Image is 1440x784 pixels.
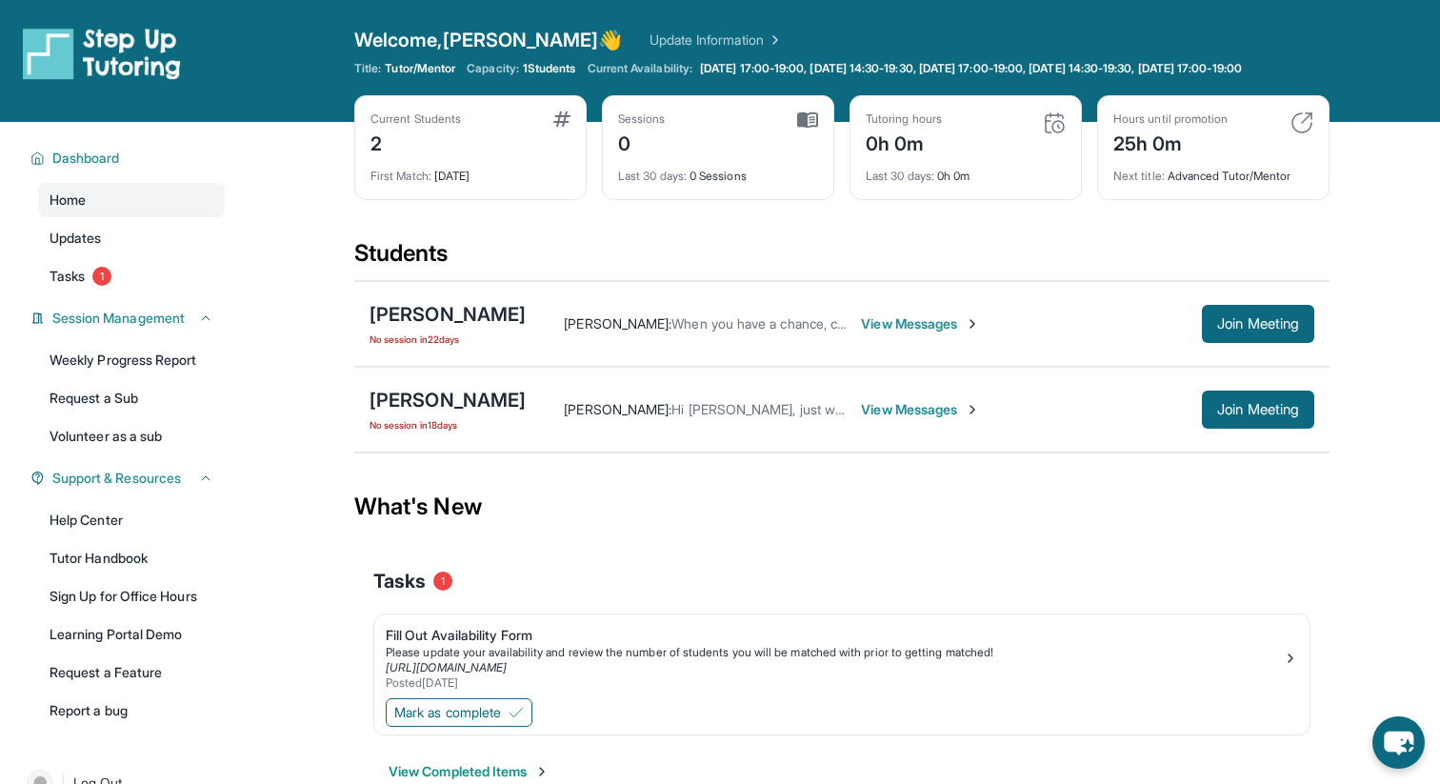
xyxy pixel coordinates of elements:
[38,617,225,652] a: Learning Portal Demo
[671,315,1093,332] span: When you have a chance, could you send me the link for the tutoring?
[564,315,671,332] span: [PERSON_NAME] :
[50,267,85,286] span: Tasks
[564,401,671,417] span: [PERSON_NAME] :
[38,655,225,690] a: Request a Feature
[38,221,225,255] a: Updates
[866,127,942,157] div: 0h 0m
[764,30,783,50] img: Chevron Right
[370,127,461,157] div: 2
[354,238,1330,280] div: Students
[370,332,526,347] span: No session in 22 days
[433,572,452,591] span: 1
[373,568,426,594] span: Tasks
[1290,111,1313,134] img: card
[52,149,120,168] span: Dashboard
[374,614,1310,694] a: Fill Out Availability FormPlease update your availability and review the number of students you w...
[965,316,980,332] img: Chevron-Right
[354,61,381,76] span: Title:
[354,27,623,53] span: Welcome, [PERSON_NAME] 👋
[394,703,501,722] span: Mark as complete
[370,157,570,184] div: [DATE]
[618,127,666,157] div: 0
[1043,111,1066,134] img: card
[52,309,185,328] span: Session Management
[45,469,213,488] button: Support & Resources
[386,660,507,674] a: [URL][DOMAIN_NAME]
[965,402,980,417] img: Chevron-Right
[1217,404,1299,415] span: Join Meeting
[354,465,1330,549] div: What's New
[861,400,980,419] span: View Messages
[52,469,181,488] span: Support & Resources
[1372,716,1425,769] button: chat-button
[370,417,526,432] span: No session in 18 days
[386,675,1283,691] div: Posted [DATE]
[1113,157,1313,184] div: Advanced Tutor/Mentor
[618,169,687,183] span: Last 30 days :
[38,183,225,217] a: Home
[861,314,980,333] span: View Messages
[386,645,1283,660] div: Please update your availability and review the number of students you will be matched with prior ...
[38,503,225,537] a: Help Center
[38,419,225,453] a: Volunteer as a sub
[467,61,519,76] span: Capacity:
[1202,305,1314,343] button: Join Meeting
[866,157,1066,184] div: 0h 0m
[618,157,818,184] div: 0 Sessions
[1113,111,1228,127] div: Hours until promotion
[386,698,532,727] button: Mark as complete
[389,762,550,781] button: View Completed Items
[50,229,102,248] span: Updates
[92,267,111,286] span: 1
[588,61,692,76] span: Current Availability:
[45,149,213,168] button: Dashboard
[700,61,1242,76] span: [DATE] 17:00-19:00, [DATE] 14:30-19:30, [DATE] 17:00-19:00, [DATE] 14:30-19:30, [DATE] 17:00-19:00
[38,381,225,415] a: Request a Sub
[509,705,524,720] img: Mark as complete
[370,301,526,328] div: [PERSON_NAME]
[797,111,818,129] img: card
[1113,169,1165,183] span: Next title :
[370,111,461,127] div: Current Students
[38,694,225,728] a: Report a bug
[866,111,942,127] div: Tutoring hours
[45,309,213,328] button: Session Management
[385,61,455,76] span: Tutor/Mentor
[523,61,576,76] span: 1 Students
[553,111,570,127] img: card
[38,541,225,575] a: Tutor Handbook
[38,259,225,293] a: Tasks1
[38,343,225,377] a: Weekly Progress Report
[866,169,934,183] span: Last 30 days :
[1113,127,1228,157] div: 25h 0m
[23,27,181,80] img: logo
[696,61,1246,76] a: [DATE] 17:00-19:00, [DATE] 14:30-19:30, [DATE] 17:00-19:00, [DATE] 14:30-19:30, [DATE] 17:00-19:00
[650,30,783,50] a: Update Information
[618,111,666,127] div: Sessions
[50,191,86,210] span: Home
[1217,318,1299,330] span: Join Meeting
[38,579,225,613] a: Sign Up for Office Hours
[370,387,526,413] div: [PERSON_NAME]
[370,169,431,183] span: First Match :
[386,626,1283,645] div: Fill Out Availability Form
[1202,391,1314,429] button: Join Meeting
